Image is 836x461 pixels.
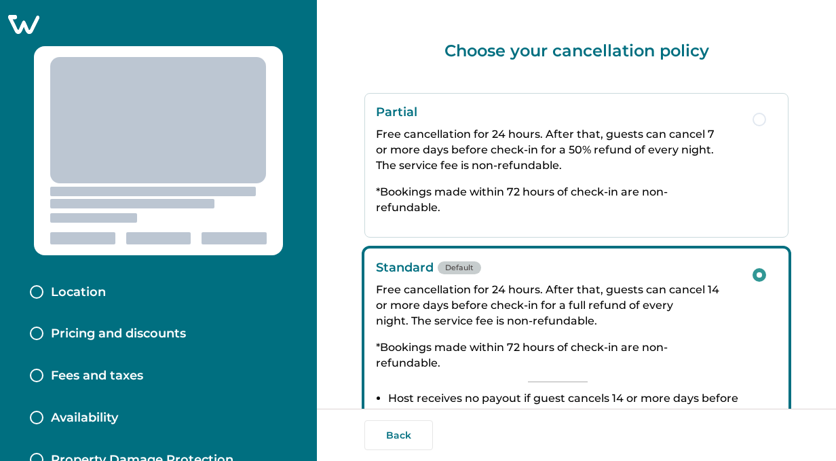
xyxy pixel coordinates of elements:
[51,285,106,300] p: Location
[364,420,433,450] button: Back
[376,339,739,371] p: *Bookings made within 72 hours of check-in are non-refundable.
[51,327,186,342] p: Pricing and discounts
[376,126,739,173] p: Free cancellation for 24 hours. After that, guests can cancel 7 or more days before check-in for ...
[364,93,788,238] button: PartialFree cancellation for 24 hours. After that, guests can cancel 7 or more days before check-...
[51,369,143,384] p: Fees and taxes
[376,184,739,215] p: *Bookings made within 72 hours of check-in are non-refundable.
[388,390,739,422] li: Host receives no payout if guest cancels 14 or more days before check-in.
[438,261,481,274] span: Default
[51,411,118,426] p: Availability
[376,282,739,329] p: Free cancellation for 24 hours. After that, guests can cancel 14 or more days before check-in for...
[364,41,788,60] p: Choose your cancellation policy
[376,260,739,275] p: Standard
[376,105,739,119] p: Partial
